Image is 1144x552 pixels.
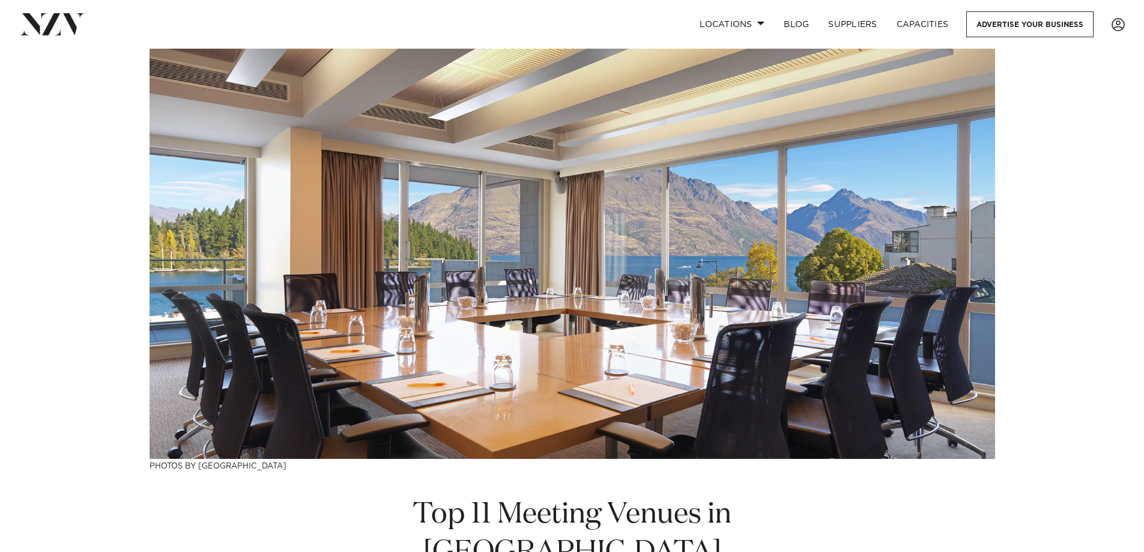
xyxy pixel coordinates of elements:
a: SUPPLIERS [819,11,886,37]
a: BLOG [774,11,819,37]
h3: Photos by [GEOGRAPHIC_DATA] [150,459,995,472]
a: Advertise your business [966,11,1094,37]
a: Capacities [887,11,958,37]
a: Locations [690,11,774,37]
img: Top 11 Meeting Venues in Queenstown [150,49,995,459]
img: nzv-logo.png [19,13,85,35]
